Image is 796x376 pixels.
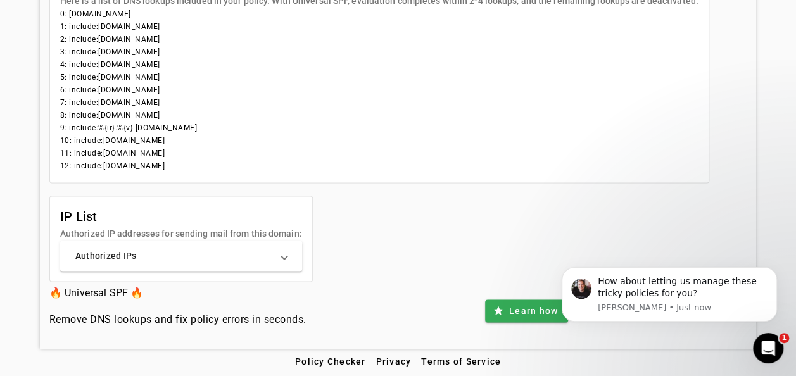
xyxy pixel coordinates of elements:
[60,96,698,109] li: 7: include:[DOMAIN_NAME]
[60,20,698,33] li: 1: include:[DOMAIN_NAME]
[49,312,306,327] h4: Remove DNS lookups and fix policy errors in seconds.
[60,160,698,172] li: 12: include:[DOMAIN_NAME]
[290,349,371,372] button: Policy Checker
[416,349,506,372] button: Terms of Service
[370,349,416,372] button: Privacy
[376,356,411,366] span: Privacy
[295,356,366,366] span: Policy Checker
[485,299,568,322] button: Learn how
[60,147,698,160] li: 11: include:[DOMAIN_NAME]
[60,84,698,96] li: 6: include:[DOMAIN_NAME]
[60,227,302,241] mat-card-subtitle: Authorized IP addresses for sending mail from this domain:
[60,46,698,58] li: 3: include:[DOMAIN_NAME]
[60,134,698,147] li: 10: include:[DOMAIN_NAME]
[753,333,783,363] iframe: Intercom live chat
[60,206,302,227] mat-card-title: IP List
[60,8,698,20] li: 0: [DOMAIN_NAME]
[543,248,796,342] iframe: Intercom notifications message
[509,304,558,317] span: Learn how
[60,33,698,46] li: 2: include:[DOMAIN_NAME]
[60,109,698,122] li: 8: include:[DOMAIN_NAME]
[75,249,272,262] mat-panel-title: Authorized IPs
[60,71,698,84] li: 5: include:[DOMAIN_NAME]
[60,58,698,71] li: 4: include:[DOMAIN_NAME]
[779,333,789,343] span: 1
[49,284,306,302] h3: 🔥 Universal SPF 🔥
[60,241,302,271] mat-expansion-panel-header: Authorized IPs
[421,356,501,366] span: Terms of Service
[60,122,698,134] li: 9: include:%{ir}.%{v}.[DOMAIN_NAME]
